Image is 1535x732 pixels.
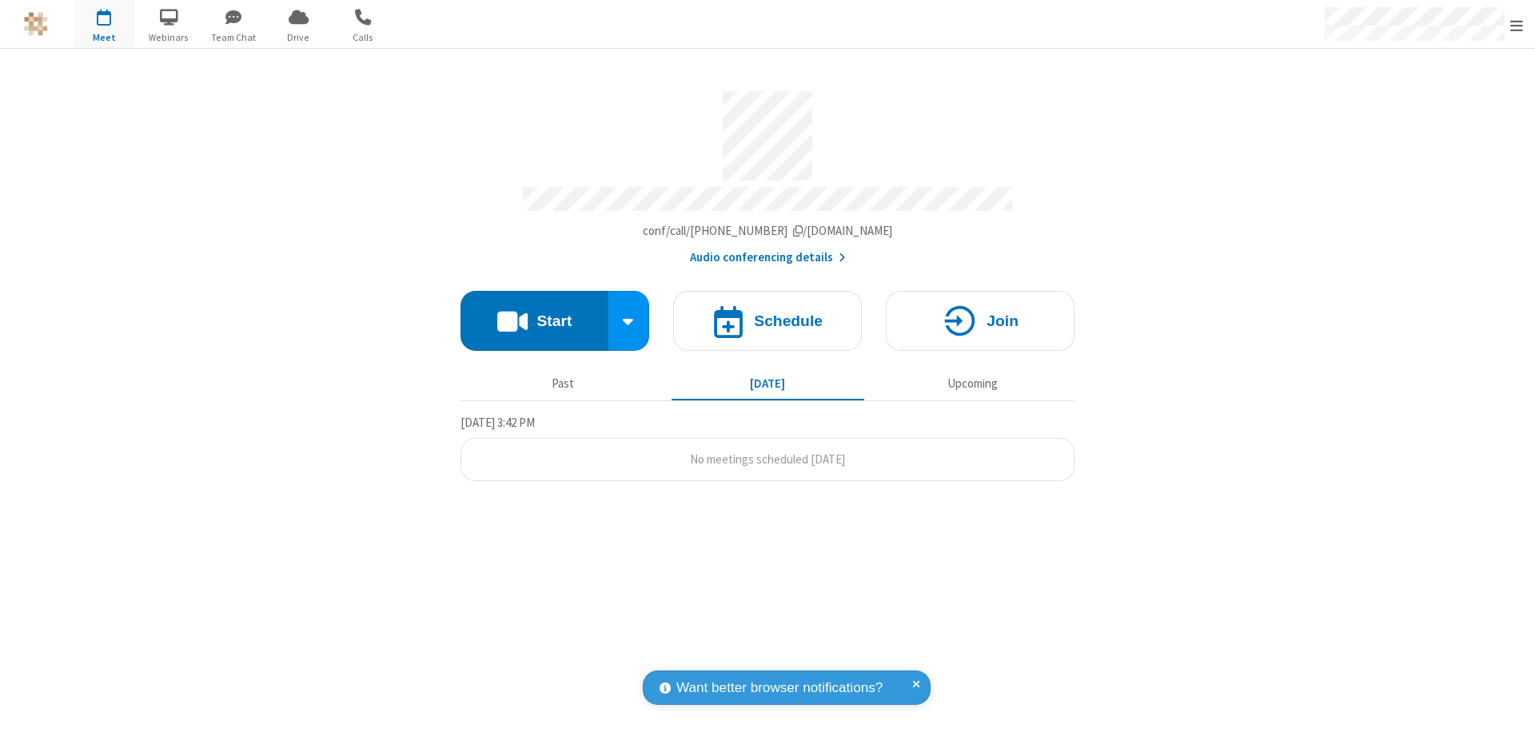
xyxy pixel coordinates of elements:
[333,30,393,45] span: Calls
[460,79,1074,267] section: Account details
[690,452,845,467] span: No meetings scheduled [DATE]
[204,30,264,45] span: Team Chat
[676,678,883,698] span: Want better browser notifications?
[467,368,660,399] button: Past
[139,30,199,45] span: Webinars
[754,313,823,328] h4: Schedule
[460,415,535,430] span: [DATE] 3:42 PM
[74,30,134,45] span: Meet
[987,313,1019,328] h4: Join
[460,413,1074,482] section: Today's Meetings
[876,368,1069,399] button: Upcoming
[1495,690,1523,721] iframe: Chat
[643,223,893,238] span: Copy my meeting room link
[269,30,329,45] span: Drive
[673,291,862,351] button: Schedule
[608,291,650,351] div: Start conference options
[24,12,48,36] img: QA Selenium DO NOT DELETE OR CHANGE
[690,249,846,267] button: Audio conferencing details
[672,368,864,399] button: [DATE]
[536,313,572,328] h4: Start
[886,291,1074,351] button: Join
[643,222,893,241] button: Copy my meeting room linkCopy my meeting room link
[460,291,608,351] button: Start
